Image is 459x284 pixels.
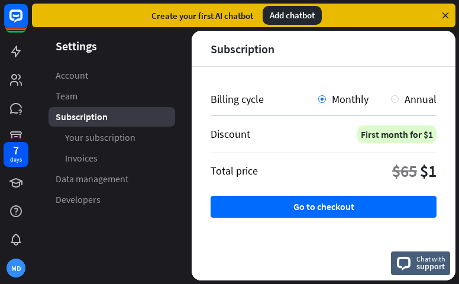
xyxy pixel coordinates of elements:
div: MD [7,259,25,277]
a: Team [49,86,175,106]
a: Account [49,66,175,85]
button: Open LiveChat chat widget [9,5,45,40]
span: Team [56,90,77,102]
a: Your subscription [49,128,175,147]
span: Account [56,69,88,82]
div: Add chatbot [263,6,322,25]
div: Subscription [211,42,274,56]
button: Go to checkout [211,196,437,218]
div: 7 [13,145,19,156]
div: Create your first AI chatbot [151,10,253,21]
div: Total price [211,164,258,177]
span: Monthly [332,92,369,106]
span: Your subscription [65,131,135,144]
span: Invoices [65,152,98,164]
div: First month for $1 [357,125,437,143]
div: $65 [392,160,417,182]
span: Annual [405,92,437,106]
span: Subscription [56,111,108,123]
header: Settings [32,38,192,54]
a: Data management [49,169,175,189]
span: Chat with [416,253,445,264]
div: Discount [211,127,250,141]
a: 7 days [4,142,28,167]
div: Billing cycle [211,92,318,106]
span: support [416,261,445,272]
div: $1 [420,160,437,182]
span: Data management [56,173,128,185]
div: days [10,156,22,164]
a: Developers [49,190,175,209]
span: Developers [56,193,101,206]
a: Invoices [49,149,175,168]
